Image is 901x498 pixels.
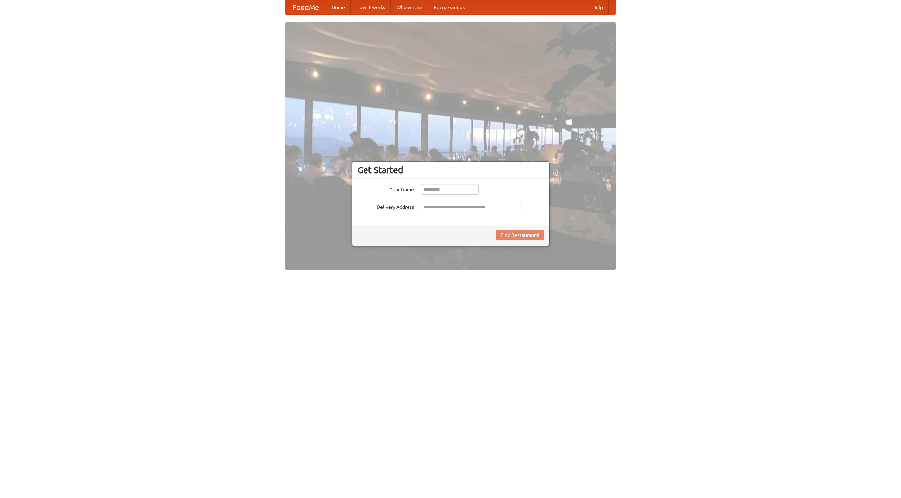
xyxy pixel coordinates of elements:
a: Recipe videos [428,0,470,14]
button: Find Restaurants! [496,230,544,240]
a: How it works [351,0,391,14]
label: Delivery Address [358,202,414,210]
h3: Get Started [358,165,544,175]
label: Your Name [358,184,414,193]
a: Help [587,0,609,14]
a: FoodMe [285,0,326,14]
a: Home [326,0,351,14]
a: Who we are [391,0,428,14]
